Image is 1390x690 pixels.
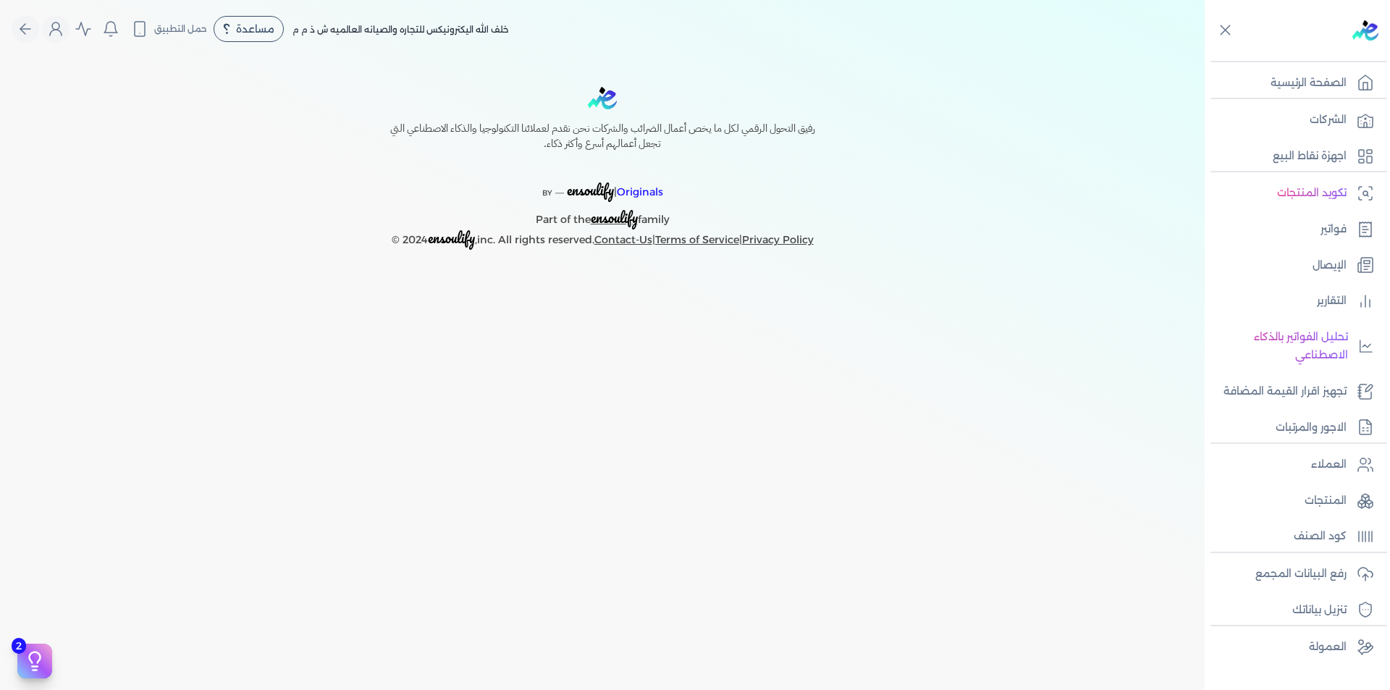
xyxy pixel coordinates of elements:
a: تحليل الفواتير بالذكاء الاصطناعي [1205,322,1381,371]
a: الاجور والمرتبات [1205,413,1381,443]
span: خلف الله اليكترونيكس للتجاره والصيانه العالميه ش ذ م م [292,24,509,35]
p: التقارير [1317,292,1347,311]
span: حمل التطبيق [154,22,207,35]
sup: __ [555,185,564,194]
p: العملاء [1311,455,1347,474]
a: تجهيز اقرار القيمة المضافة [1205,376,1381,407]
a: Terms of Service [655,233,739,246]
p: تنزيل بياناتك [1292,601,1347,620]
a: الشركات [1205,105,1381,135]
a: العمولة [1205,632,1381,662]
p: © 2024 ,inc. All rights reserved. | | [359,229,846,250]
img: logo [588,87,617,109]
p: المنتجات [1305,492,1347,510]
a: تكويد المنتجات [1205,178,1381,209]
p: فواتير [1320,220,1347,239]
a: رفع البيانات المجمع [1205,559,1381,589]
a: تنزيل بياناتك [1205,595,1381,626]
span: BY [542,188,552,198]
img: logo [1352,20,1378,41]
p: تحليل الفواتير بالذكاء الاصطناعي [1212,328,1348,365]
a: المنتجات [1205,486,1381,516]
span: 2 [12,638,26,654]
a: كود الصنف [1205,521,1381,552]
p: Part of the family [359,203,846,230]
p: الصفحة الرئيسية [1271,74,1347,93]
p: كود الصنف [1294,527,1347,546]
span: Originals [617,185,663,198]
div: مساعدة [214,16,284,42]
p: تجهيز اقرار القيمة المضافة [1223,382,1347,401]
p: اجهزة نقاط البيع [1273,147,1347,166]
a: الإيصال [1205,251,1381,281]
p: تكويد المنتجات [1277,184,1347,203]
p: الشركات [1310,111,1347,130]
a: Privacy Policy [742,233,814,246]
a: فواتير [1205,214,1381,245]
span: ensoulify [591,206,638,229]
a: التقارير [1205,286,1381,316]
p: العمولة [1309,638,1347,657]
h6: رفيق التحول الرقمي لكل ما يخص أعمال الضرائب والشركات نحن نقدم لعملائنا التكنولوجيا والذكاء الاصطن... [359,121,846,152]
button: 2 [17,644,52,678]
p: الإيصال [1313,256,1347,275]
span: مساعدة [236,24,274,34]
span: ensoulify [428,227,475,249]
p: | [359,164,846,203]
p: الاجور والمرتبات [1276,418,1347,437]
p: رفع البيانات المجمع [1255,565,1347,584]
a: Contact-Us [594,233,652,246]
a: ensoulify [591,213,638,226]
a: العملاء [1205,450,1381,480]
span: ensoulify [567,179,614,201]
a: اجهزة نقاط البيع [1205,141,1381,172]
button: حمل التطبيق [127,17,211,41]
a: الصفحة الرئيسية [1205,68,1381,98]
